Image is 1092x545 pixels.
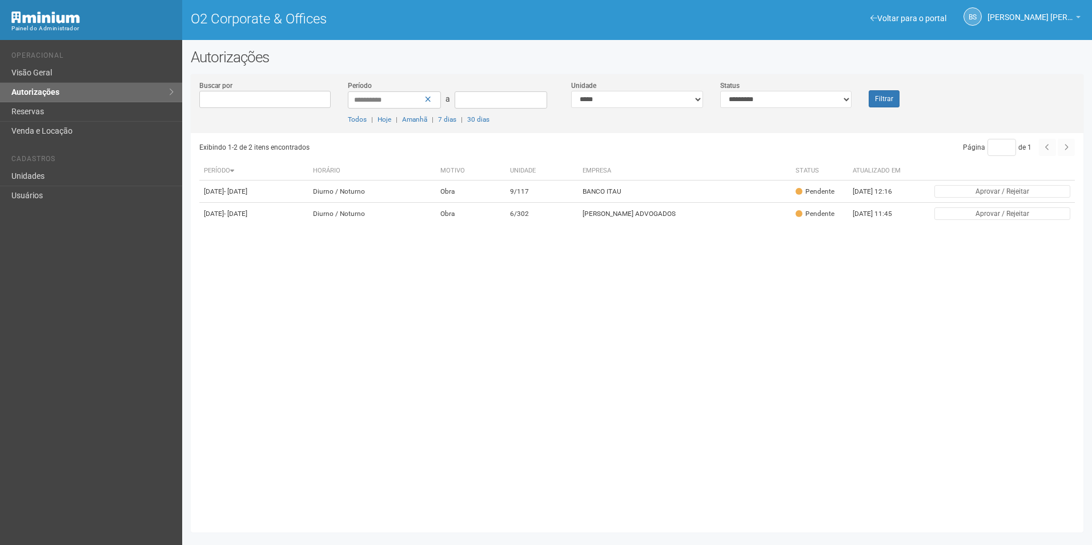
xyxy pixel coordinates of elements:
[963,143,1031,151] span: Página de 1
[191,11,629,26] h1: O2 Corporate & Offices
[467,115,489,123] a: 30 dias
[796,187,834,197] div: Pendente
[505,162,578,181] th: Unidade
[869,90,900,107] button: Filtrar
[199,181,308,203] td: [DATE]
[378,115,391,123] a: Hoje
[11,155,174,167] li: Cadastros
[199,81,232,91] label: Buscar por
[436,203,506,225] td: Obra
[436,162,506,181] th: Motivo
[720,81,740,91] label: Status
[461,115,463,123] span: |
[934,207,1070,220] button: Aprovar / Rejeitar
[308,181,436,203] td: Diurno / Noturno
[848,162,911,181] th: Atualizado em
[505,203,578,225] td: 6/302
[348,115,367,123] a: Todos
[848,181,911,203] td: [DATE] 12:16
[436,181,506,203] td: Obra
[308,203,436,225] td: Diurno / Noturno
[987,2,1073,22] span: BIANKA souza cruz cavalcanti
[199,162,308,181] th: Período
[308,162,436,181] th: Horário
[199,203,308,225] td: [DATE]
[191,49,1083,66] h2: Autorizações
[870,14,946,23] a: Voltar para o portal
[402,115,427,123] a: Amanhã
[348,81,372,91] label: Período
[571,81,596,91] label: Unidade
[11,51,174,63] li: Operacional
[224,210,247,218] span: - [DATE]
[963,7,982,26] a: Bs
[505,181,578,203] td: 9/117
[848,203,911,225] td: [DATE] 11:45
[796,209,834,219] div: Pendente
[11,23,174,34] div: Painel do Administrador
[578,181,790,203] td: BANCO ITAU
[578,162,790,181] th: Empresa
[11,11,80,23] img: Minium
[438,115,456,123] a: 7 dias
[934,185,1070,198] button: Aprovar / Rejeitar
[445,94,450,103] span: a
[791,162,848,181] th: Status
[371,115,373,123] span: |
[224,187,247,195] span: - [DATE]
[432,115,433,123] span: |
[396,115,398,123] span: |
[987,14,1081,23] a: [PERSON_NAME] [PERSON_NAME]
[578,203,790,225] td: [PERSON_NAME] ADVOGADOS
[199,139,633,156] div: Exibindo 1-2 de 2 itens encontrados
